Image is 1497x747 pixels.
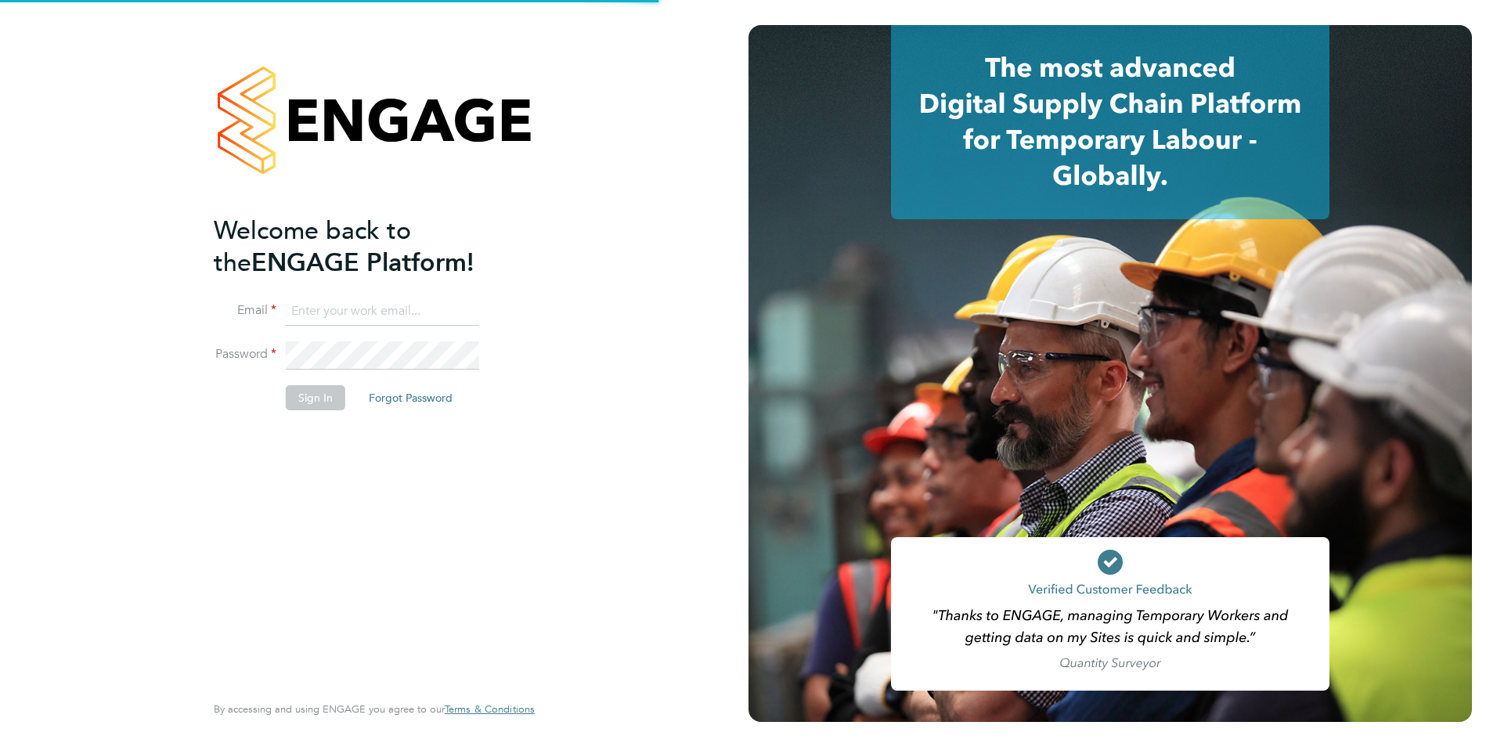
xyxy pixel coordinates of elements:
button: Sign In [286,385,345,410]
label: Email [214,302,276,319]
span: By accessing and using ENGAGE you agree to our [214,702,535,716]
h2: ENGAGE Platform! [214,215,519,279]
a: Terms & Conditions [445,703,535,716]
label: Password [214,346,276,363]
button: Forgot Password [356,385,465,410]
span: Terms & Conditions [445,702,535,716]
input: Enter your work email... [286,298,479,326]
span: Welcome back to the [214,215,411,278]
